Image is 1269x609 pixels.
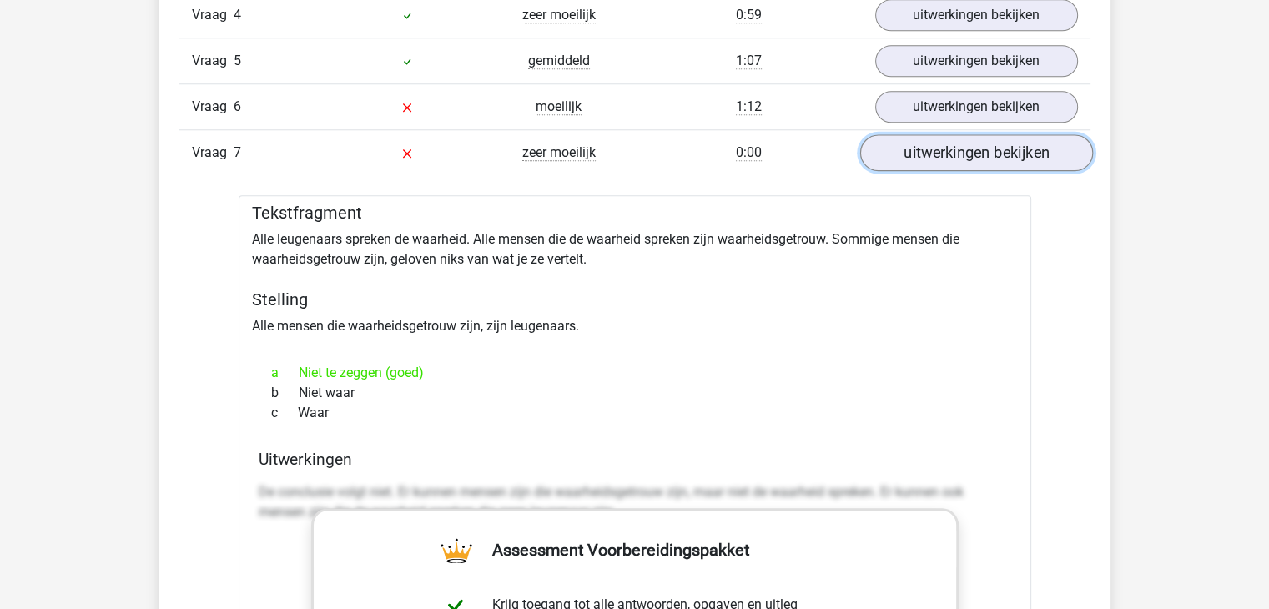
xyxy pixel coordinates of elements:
[234,98,241,114] span: 6
[259,363,1011,383] div: Niet te zeggen (goed)
[192,51,234,71] span: Vraag
[859,134,1092,171] a: uitwerkingen bekijken
[234,144,241,160] span: 7
[736,144,762,161] span: 0:00
[736,53,762,69] span: 1:07
[259,450,1011,469] h4: Uitwerkingen
[252,203,1018,223] h5: Tekstfragment
[252,289,1018,310] h5: Stelling
[736,7,762,23] span: 0:59
[528,53,590,69] span: gemiddeld
[234,53,241,68] span: 5
[522,144,596,161] span: zeer moeilijk
[259,482,1011,522] p: De conclusie volgt niet. Er kunnen mensen zijn die waarheidsgetrouw zijn, maar niet de waarheid s...
[271,403,298,423] span: c
[271,383,299,403] span: b
[271,363,299,383] span: a
[259,403,1011,423] div: Waar
[875,91,1078,123] a: uitwerkingen bekijken
[192,97,234,117] span: Vraag
[736,98,762,115] span: 1:12
[536,98,582,115] span: moeilijk
[234,7,241,23] span: 4
[192,5,234,25] span: Vraag
[522,7,596,23] span: zeer moeilijk
[259,383,1011,403] div: Niet waar
[192,143,234,163] span: Vraag
[875,45,1078,77] a: uitwerkingen bekijken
